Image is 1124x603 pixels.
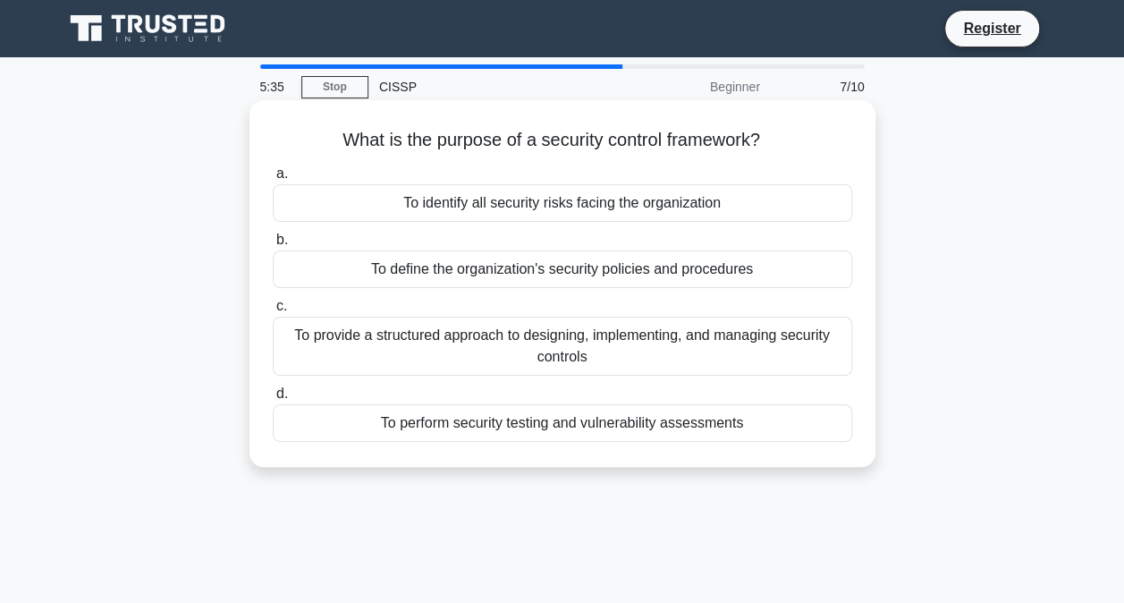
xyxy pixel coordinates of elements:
[276,386,288,401] span: d.
[614,69,771,105] div: Beginner
[273,317,852,376] div: To provide a structured approach to designing, implementing, and managing security controls
[276,232,288,247] span: b.
[273,184,852,222] div: To identify all security risks facing the organization
[276,166,288,181] span: a.
[952,17,1031,39] a: Register
[273,404,852,442] div: To perform security testing and vulnerability assessments
[368,69,614,105] div: CISSP
[249,69,301,105] div: 5:35
[276,298,287,313] span: c.
[301,76,368,98] a: Stop
[771,69,875,105] div: 7/10
[271,129,854,152] h5: What is the purpose of a security control framework?
[273,251,852,288] div: To define the organization's security policies and procedures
